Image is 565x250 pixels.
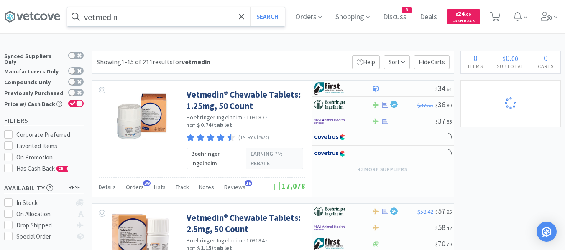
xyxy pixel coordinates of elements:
[187,122,196,128] span: from
[394,209,397,213] span: %
[16,141,84,151] div: Favorited Items
[384,55,410,69] span: Sort
[250,7,285,26] button: Search
[473,53,478,63] span: 0
[435,116,452,126] span: 37
[187,89,303,112] a: Vetmedin® Chewable Tablets: 1.25mg, 50 Count
[266,114,268,121] span: ·
[4,116,84,125] h5: Filters
[456,12,458,17] span: $
[452,19,475,24] span: Cash Back
[435,222,452,232] span: 58
[266,237,268,244] span: ·
[197,121,232,129] strong: $0.74 / tablet
[506,53,510,63] span: 0
[435,100,452,109] span: 36
[314,82,345,95] img: 67d67680309e4a0bb49a5ff0391dcc42_6.png
[435,239,452,248] span: 70
[391,210,397,214] span: 2
[97,57,210,68] div: Showing 1-15 of 211 results
[314,222,345,234] img: f6b2451649754179b5b4e0c70c3f7cb0_2.png
[445,241,452,247] span: . 79
[4,183,84,193] h5: Availability
[16,198,72,208] div: In Stock
[445,119,452,125] span: . 55
[57,166,65,171] span: CB
[490,62,531,70] h4: Subtotal
[143,180,151,186] span: 39
[531,62,560,70] h4: Carts
[456,10,471,18] span: 24
[445,209,452,215] span: . 25
[417,13,440,21] a: Deals
[417,101,433,109] span: $37.55
[176,183,189,191] span: Track
[461,62,490,70] h4: Items
[16,209,72,219] div: On Allocation
[314,115,345,127] img: f6b2451649754179b5b4e0c70c3f7cb0_2.png
[465,12,471,17] span: . 00
[16,232,72,242] div: Special Order
[187,148,303,169] a: Boehringer IngelheimEarning 7% rebate
[4,67,64,74] div: Manufacturers Only
[251,149,299,168] span: Earning 7% rebate
[199,183,214,191] span: Notes
[490,54,531,62] div: .
[445,102,452,109] span: . 80
[69,184,84,192] span: reset
[224,183,245,191] span: Reviews
[435,241,438,247] span: $
[187,237,242,244] a: Boehringer Ingelheim
[414,55,450,69] p: Hide Carts
[314,98,345,111] img: 730db3968b864e76bcafd0174db25112_22.png
[435,225,438,231] span: $
[16,152,84,162] div: On Promotion
[435,209,438,215] span: $
[245,180,252,186] span: 19
[447,5,480,28] a: $24.00Cash Back
[503,54,506,63] span: $
[4,89,64,96] div: Previously Purchased
[16,130,84,140] div: Corporate Preferred
[352,55,380,69] p: Help
[182,58,210,66] strong: vetmedin
[246,114,265,121] span: 103183
[445,86,452,92] span: . 64
[4,52,64,65] div: Synced Suppliers Only
[537,222,557,242] div: Open Intercom Messenger
[246,237,265,244] span: 103184
[99,183,116,191] span: Details
[243,237,245,244] span: ·
[417,208,433,215] span: $58.42
[67,7,285,26] input: Search by item, sku, manufacturer, ingredient, size...
[354,164,412,175] button: +3more suppliers
[126,183,144,191] span: Orders
[445,225,452,231] span: . 42
[113,89,168,143] img: 798b9ccb762045ac885a58be9364538c_132525.jpeg
[173,58,210,66] span: for
[435,102,438,109] span: $
[16,164,69,172] span: Has Cash Back
[4,78,64,85] div: Compounds Only
[238,134,270,142] p: (19 Reviews)
[4,100,64,107] div: Price w/ Cash Back
[435,86,438,92] span: $
[391,103,397,107] span: 2
[273,181,305,191] span: 17,078
[402,7,411,13] span: 8
[154,183,166,191] span: Lists
[314,205,345,218] img: 730db3968b864e76bcafd0174db25112_22.png
[435,206,452,216] span: 57
[187,114,242,121] a: Boehringer Ingelheim
[314,147,345,160] img: 77fca1acd8b6420a9015268ca798ef17_1.png
[394,102,397,106] span: %
[243,114,245,121] span: ·
[314,131,345,144] img: 77fca1acd8b6420a9015268ca798ef17_1.png
[16,220,72,230] div: Drop Shipped
[511,54,518,63] span: 00
[435,83,452,93] span: 34
[435,119,438,125] span: $
[187,212,303,235] a: Vetmedin® Chewable Tablets: 2.5mg, 50 Count
[191,149,242,168] span: Boehringer Ingelheim
[380,13,410,21] a: Discuss8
